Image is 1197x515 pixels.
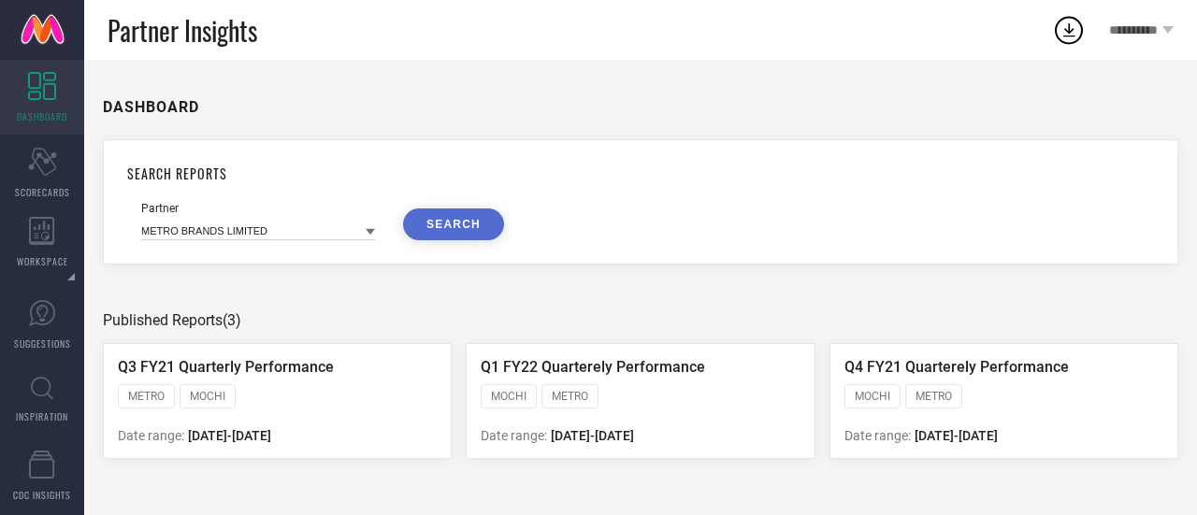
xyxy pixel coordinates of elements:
[128,390,165,403] span: METRO
[844,358,1069,376] span: Q4 FY21 Quarterely Performance
[14,336,71,350] span: SUGGESTIONS
[15,185,70,199] span: SCORECARDS
[17,254,68,268] span: WORKSPACE
[844,428,911,443] span: Date range:
[17,109,67,123] span: DASHBOARD
[190,390,225,403] span: MOCHI
[1052,13,1086,47] div: Open download list
[16,409,68,423] span: INSPIRATION
[551,428,634,443] span: [DATE] - [DATE]
[916,390,952,403] span: METRO
[855,390,890,403] span: MOCHI
[127,164,1154,183] h1: SEARCH REPORTS
[118,358,334,376] span: Q3 FY21 Quarterly Performance
[481,358,705,376] span: Q1 FY22 Quarterely Performance
[13,488,71,502] span: CDC INSIGHTS
[491,390,526,403] span: MOCHI
[108,11,257,50] span: Partner Insights
[103,98,199,116] h1: DASHBOARD
[103,311,1178,329] div: Published Reports (3)
[481,428,547,443] span: Date range:
[915,428,998,443] span: [DATE] - [DATE]
[188,428,271,443] span: [DATE] - [DATE]
[141,202,375,215] div: Partner
[118,428,184,443] span: Date range:
[403,208,504,240] button: SEARCH
[552,390,588,403] span: METRO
